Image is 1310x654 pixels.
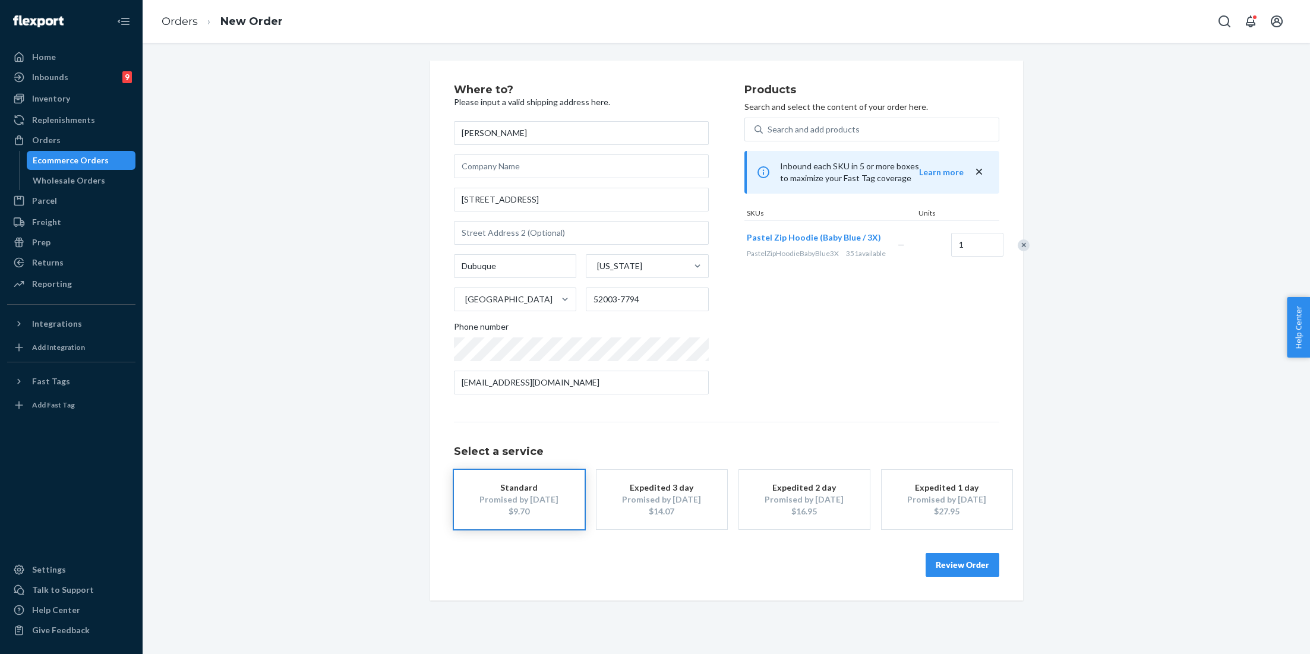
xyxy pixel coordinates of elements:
[747,249,839,258] span: PastelZipHoodieBabyBlue3X
[464,293,465,305] input: [GEOGRAPHIC_DATA]
[757,482,852,494] div: Expedited 2 day
[1213,10,1236,33] button: Open Search Box
[454,446,999,458] h1: Select a service
[7,253,135,272] a: Returns
[899,494,995,505] div: Promised by [DATE]
[757,505,852,517] div: $16.95
[32,71,68,83] div: Inbounds
[7,621,135,640] button: Give Feedback
[32,318,82,330] div: Integrations
[152,4,292,39] ol: breadcrumbs
[596,470,727,529] button: Expedited 3 dayPromised by [DATE]$14.07
[916,208,970,220] div: Units
[32,216,61,228] div: Freight
[454,371,709,394] input: Email (Only Required for International)
[7,372,135,391] button: Fast Tags
[32,624,90,636] div: Give Feedback
[162,15,198,28] a: Orders
[32,564,66,576] div: Settings
[1018,239,1030,251] div: Remove Item
[7,233,135,252] a: Prep
[454,221,709,245] input: Street Address 2 (Optional)
[454,154,709,178] input: Company Name
[744,151,999,194] div: Inbound each SKU in 5 or more boxes to maximize your Fast Tag coverage
[597,260,642,272] div: [US_STATE]
[744,101,999,113] p: Search and select the content of your order here.
[32,114,95,126] div: Replenishments
[32,584,94,596] div: Talk to Support
[614,494,709,505] div: Promised by [DATE]
[768,124,860,135] div: Search and add products
[7,314,135,333] button: Integrations
[747,232,881,242] span: Pastel Zip Hoodie (Baby Blue / 3X)
[7,131,135,150] a: Orders
[220,15,283,28] a: New Order
[27,151,136,170] a: Ecommerce Orders
[7,110,135,129] a: Replenishments
[586,287,709,311] input: ZIP Code
[7,580,135,599] a: Talk to Support
[454,84,709,96] h2: Where to?
[846,249,886,258] span: 351 available
[7,338,135,357] a: Add Integration
[454,188,709,211] input: Street Address
[951,233,1003,257] input: Quantity
[744,84,999,96] h2: Products
[32,236,50,248] div: Prep
[882,470,1012,529] button: Expedited 1 dayPromised by [DATE]$27.95
[454,254,577,278] input: City
[33,154,109,166] div: Ecommerce Orders
[32,51,56,63] div: Home
[32,93,70,105] div: Inventory
[614,505,709,517] div: $14.07
[7,48,135,67] a: Home
[122,71,132,83] div: 9
[112,10,135,33] button: Close Navigation
[32,134,61,146] div: Orders
[472,482,567,494] div: Standard
[744,208,916,220] div: SKUs
[472,494,567,505] div: Promised by [DATE]
[454,96,709,108] p: Please input a valid shipping address here.
[13,15,64,27] img: Flexport logo
[1239,10,1262,33] button: Open notifications
[33,175,105,187] div: Wholesale Orders
[973,166,985,178] button: close
[32,257,64,268] div: Returns
[7,68,135,87] a: Inbounds9
[32,342,85,352] div: Add Integration
[757,494,852,505] div: Promised by [DATE]
[454,121,709,145] input: First & Last Name
[7,601,135,620] a: Help Center
[27,171,136,190] a: Wholesale Orders
[32,375,70,387] div: Fast Tags
[472,505,567,517] div: $9.70
[454,470,585,529] button: StandardPromised by [DATE]$9.70
[465,293,553,305] div: [GEOGRAPHIC_DATA]
[614,482,709,494] div: Expedited 3 day
[898,239,905,249] span: —
[7,213,135,232] a: Freight
[596,260,597,272] input: [US_STATE]
[739,470,870,529] button: Expedited 2 dayPromised by [DATE]$16.95
[7,274,135,293] a: Reporting
[926,553,999,577] button: Review Order
[899,505,995,517] div: $27.95
[7,396,135,415] a: Add Fast Tag
[7,89,135,108] a: Inventory
[7,560,135,579] a: Settings
[1287,297,1310,358] button: Help Center
[32,400,75,410] div: Add Fast Tag
[7,191,135,210] a: Parcel
[747,232,881,244] button: Pastel Zip Hoodie (Baby Blue / 3X)
[919,166,964,178] button: Learn more
[32,195,57,207] div: Parcel
[32,604,80,616] div: Help Center
[1265,10,1289,33] button: Open account menu
[899,482,995,494] div: Expedited 1 day
[32,278,72,290] div: Reporting
[454,321,509,337] span: Phone number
